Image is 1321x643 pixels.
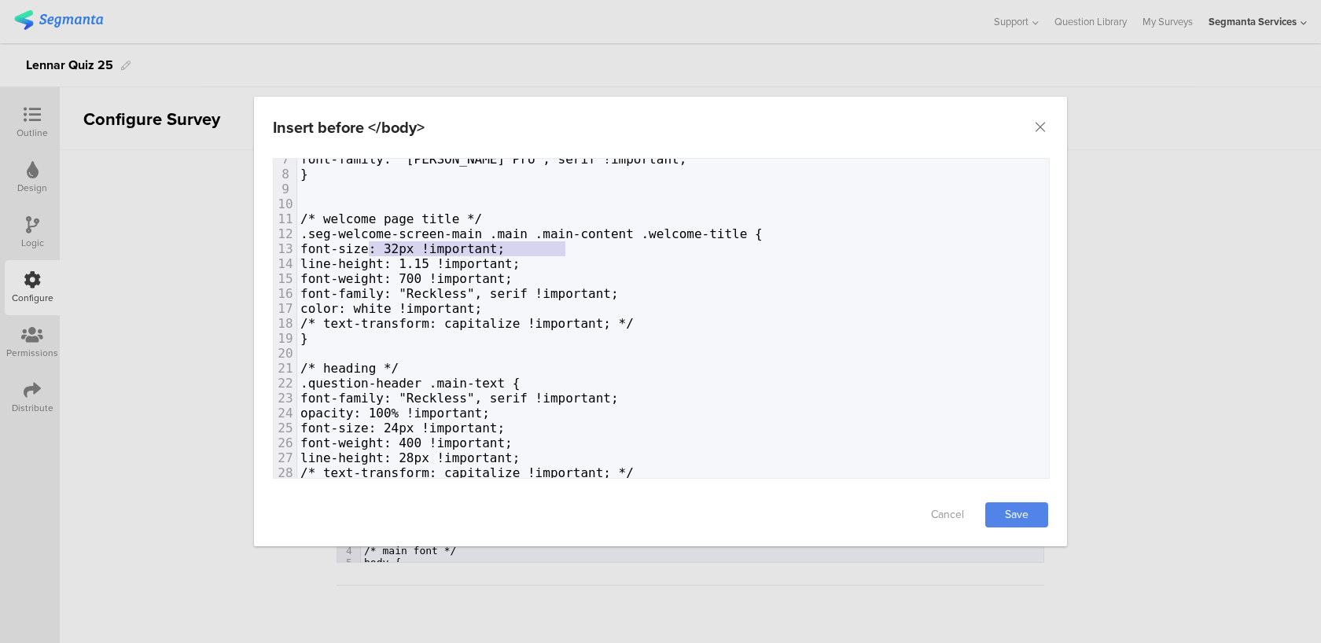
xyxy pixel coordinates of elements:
div: 19 [274,331,296,346]
div: 16 [274,286,296,301]
span: color: white !important; [300,301,482,316]
div: 23 [274,391,296,406]
div: 14 [274,256,296,271]
div: 12 [274,226,296,241]
a: Cancel [916,502,979,527]
span: opacity: 100% !important; [300,406,490,421]
div: 28 [274,465,296,480]
div: 27 [274,450,296,465]
span: line-height: 28px !important; [300,450,520,465]
span: } [300,167,308,182]
div: 25 [274,421,296,435]
span: font-weight: 400 !important; [300,435,513,450]
span: font-family: "Reckless", serif !important; [300,286,619,301]
div: 17 [274,301,296,316]
span: /* text-transform: capitalize !important; */ [300,316,634,331]
span: font-size: 32px !important; [300,241,505,256]
span: line-height: 1.15 !important; [300,256,520,271]
span: .question-header .main-text { [300,376,520,391]
div: 8 [274,167,296,182]
div: 21 [274,361,296,376]
span: font-weight: 700 !important; [300,271,513,286]
div: 18 [274,316,296,331]
a: Save [985,502,1048,527]
div: 11 [274,211,296,226]
div: 20 [274,346,296,361]
div: 7 [274,152,296,167]
span: /* welcome page title */ [300,211,482,226]
span: /* heading */ [300,361,399,376]
div: 26 [274,435,296,450]
div: 24 [274,406,296,421]
div: 10 [274,197,296,211]
div: 9 [274,182,296,197]
span: } [300,331,308,346]
span: .seg-welcome-screen-main .main .main-content .welcome-title { [300,226,763,241]
div: Insert before </body> [273,116,425,139]
span: font-family: "[PERSON_NAME] Pro", serif !important; [300,152,686,167]
div: 13 [274,241,296,256]
div: 22 [274,376,296,391]
div: dialog [254,97,1067,546]
div: 15 [274,271,296,286]
button: Close [1032,119,1048,135]
span: font-family: "Reckless", serif !important; [300,391,619,406]
span: /* text-transform: capitalize !important; */ [300,465,634,480]
span: font-size: 24px !important; [300,421,505,435]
